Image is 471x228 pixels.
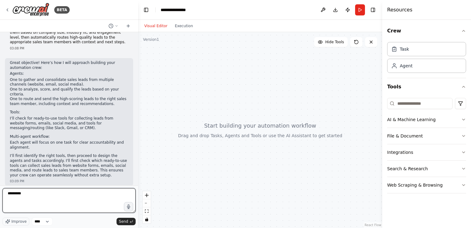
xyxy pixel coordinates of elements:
button: Switch to previous chat [106,22,121,30]
div: 03:09 PM [10,179,128,184]
img: Logo [12,3,49,17]
li: I’ll check for ready-to-use tools for collecting leads from website forms, emails, social media, ... [10,116,128,131]
p: Agents: [10,71,128,76]
button: Execution [171,22,197,30]
button: Send [117,218,136,225]
button: Improve [2,217,29,226]
button: zoom in [143,191,151,199]
button: Visual Editor [141,22,171,30]
p: Develop a crew that analyzes incoming sales leads from various sources (website forms, emails, so... [10,21,128,45]
button: Hide Tools [314,37,348,47]
button: Start a new chat [123,22,133,30]
button: Crew [387,22,466,40]
h4: Resources [387,6,412,14]
p: Multi-agent workflow: [10,134,128,139]
button: AI & Machine Learning [387,112,466,128]
p: I’ll first identify the right tools, then proceed to design the agents and tasks accordingly. I'l... [10,154,128,178]
nav: breadcrumb [161,7,191,13]
div: Agent [400,63,412,69]
span: Improve [11,219,27,224]
button: Hide left sidebar [142,6,150,14]
button: Search & Research [387,161,466,177]
div: Tools [387,95,466,198]
li: Each agent will focus on one task for clear accountability and alignment. [10,140,128,150]
a: React Flow attribution [365,223,381,227]
div: Task [400,46,409,52]
div: Crew [387,40,466,78]
button: Hide right sidebar [369,6,377,14]
p: Tools: [10,110,128,115]
p: Great objective! Here’s how I will approach building your automation crew: [10,61,128,70]
div: React Flow controls [143,191,151,223]
li: One to route and send the high-scoring leads to the right sales team member, including context an... [10,97,128,106]
button: Tools [387,78,466,95]
button: Web Scraping & Browsing [387,177,466,193]
span: Send [119,219,128,224]
div: Version 1 [143,37,159,42]
button: fit view [143,207,151,215]
span: Hide Tools [325,40,344,44]
div: 03:08 PM [10,46,128,51]
button: zoom out [143,199,151,207]
button: Integrations [387,144,466,160]
li: One to gather and consolidate sales leads from multiple channels (website, email, social media). [10,78,128,87]
li: One to analyze, score, and qualify the leads based on your criteria. [10,87,128,97]
button: toggle interactivity [143,215,151,223]
button: File & Document [387,128,466,144]
div: BETA [54,6,70,14]
button: Click to speak your automation idea [124,202,133,211]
